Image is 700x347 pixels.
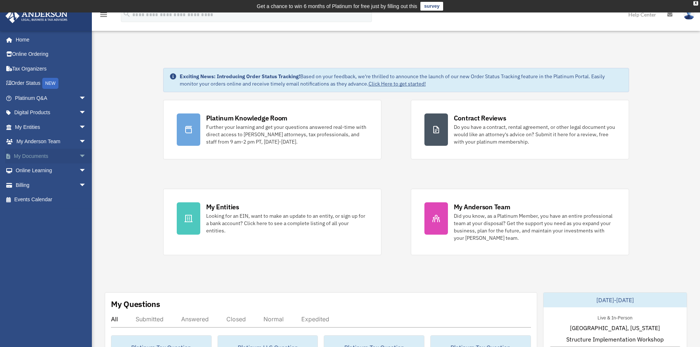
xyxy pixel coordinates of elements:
span: arrow_drop_down [79,163,94,178]
a: My Anderson Team Did you know, as a Platinum Member, you have an entire professional team at your... [411,189,629,255]
a: Digital Productsarrow_drop_down [5,105,97,120]
span: arrow_drop_down [79,120,94,135]
a: Contract Reviews Do you have a contract, rental agreement, or other legal document you would like... [411,100,629,159]
div: Based on your feedback, we're thrilled to announce the launch of our new Order Status Tracking fe... [180,73,623,87]
a: Online Ordering [5,47,97,62]
div: [DATE]-[DATE] [543,293,687,307]
strong: Exciting News: Introducing Order Status Tracking! [180,73,300,80]
span: arrow_drop_down [79,134,94,149]
span: arrow_drop_down [79,149,94,164]
a: Online Learningarrow_drop_down [5,163,97,178]
div: Did you know, as a Platinum Member, you have an entire professional team at your disposal? Get th... [454,212,615,242]
a: survey [420,2,443,11]
div: Closed [226,315,246,323]
div: Further your learning and get your questions answered real-time with direct access to [PERSON_NAM... [206,123,368,145]
i: search [123,10,131,18]
div: Contract Reviews [454,113,506,123]
div: close [693,1,698,6]
a: Home [5,32,94,47]
span: arrow_drop_down [79,178,94,193]
div: My Entities [206,202,239,212]
a: My Documentsarrow_drop_down [5,149,97,163]
div: Platinum Knowledge Room [206,113,288,123]
span: arrow_drop_down [79,91,94,106]
div: Submitted [136,315,164,323]
div: Answered [181,315,209,323]
div: All [111,315,118,323]
span: [GEOGRAPHIC_DATA], [US_STATE] [570,323,660,332]
a: Tax Organizers [5,61,97,76]
a: menu [99,13,108,19]
i: menu [99,10,108,19]
div: Looking for an EIN, want to make an update to an entity, or sign up for a bank account? Click her... [206,212,368,234]
a: Click Here to get started! [369,80,426,87]
a: My Anderson Teamarrow_drop_down [5,134,97,149]
a: Platinum Knowledge Room Further your learning and get your questions answered real-time with dire... [163,100,381,159]
img: User Pic [683,9,694,20]
div: Expedited [301,315,329,323]
div: Normal [263,315,284,323]
span: arrow_drop_down [79,105,94,120]
a: My Entities Looking for an EIN, want to make an update to an entity, or sign up for a bank accoun... [163,189,381,255]
img: Anderson Advisors Platinum Portal [3,9,70,23]
span: Structure Implementation Workshop [566,335,664,344]
a: Platinum Q&Aarrow_drop_down [5,91,97,105]
a: Billingarrow_drop_down [5,178,97,192]
div: My Questions [111,299,160,310]
a: My Entitiesarrow_drop_down [5,120,97,134]
a: Events Calendar [5,192,97,207]
div: My Anderson Team [454,202,510,212]
div: NEW [42,78,58,89]
div: Live & In-Person [592,313,638,321]
a: Order StatusNEW [5,76,97,91]
div: Do you have a contract, rental agreement, or other legal document you would like an attorney's ad... [454,123,615,145]
div: Get a chance to win 6 months of Platinum for free just by filling out this [257,2,417,11]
